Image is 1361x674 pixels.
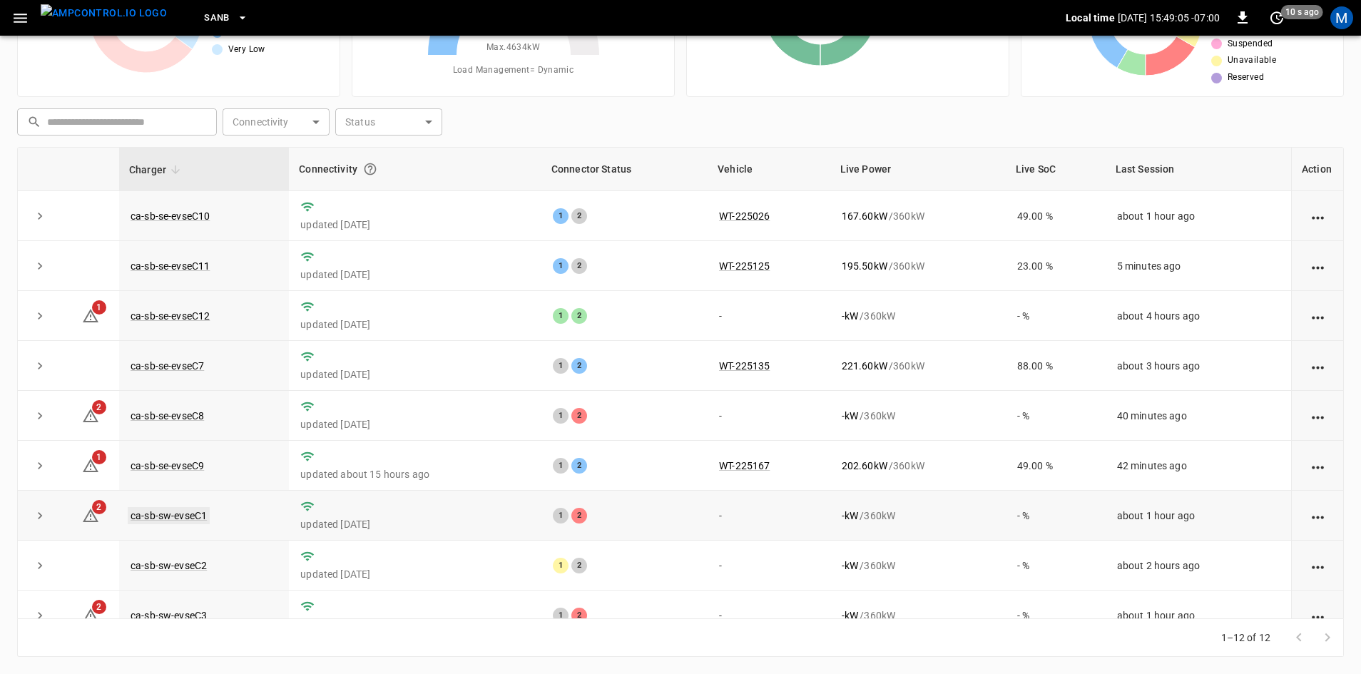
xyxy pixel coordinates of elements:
[1006,441,1106,491] td: 49.00 %
[82,509,99,521] a: 2
[842,558,858,573] p: - kW
[1106,391,1291,441] td: 40 minutes ago
[131,210,210,222] a: ca-sb-se-evseC10
[842,259,887,273] p: 195.50 kW
[1006,148,1106,191] th: Live SoC
[1309,209,1327,223] div: action cell options
[719,460,770,471] a: WT-225167
[29,605,51,626] button: expand row
[300,467,530,481] p: updated about 15 hours ago
[300,267,530,282] p: updated [DATE]
[300,617,530,631] p: updated [DATE]
[131,410,204,422] a: ca-sb-se-evseC8
[29,255,51,277] button: expand row
[708,491,830,541] td: -
[571,358,587,374] div: 2
[1281,5,1323,19] span: 10 s ago
[1118,11,1220,25] p: [DATE] 15:49:05 -07:00
[300,317,530,332] p: updated [DATE]
[708,291,830,341] td: -
[1106,241,1291,291] td: 5 minutes ago
[1106,148,1291,191] th: Last Session
[842,409,994,423] div: / 360 kW
[1106,541,1291,591] td: about 2 hours ago
[1228,53,1276,68] span: Unavailable
[553,558,569,573] div: 1
[842,209,994,223] div: / 360 kW
[131,310,210,322] a: ca-sb-se-evseC12
[553,408,569,424] div: 1
[842,608,858,623] p: - kW
[1265,6,1288,29] button: set refresh interval
[553,358,569,374] div: 1
[708,541,830,591] td: -
[553,508,569,524] div: 1
[571,508,587,524] div: 2
[1309,509,1327,523] div: action cell options
[1106,291,1291,341] td: about 4 hours ago
[1006,191,1106,241] td: 49.00 %
[92,300,106,315] span: 1
[92,450,106,464] span: 1
[29,205,51,227] button: expand row
[842,359,887,373] p: 221.60 kW
[204,10,230,26] span: SanB
[553,608,569,623] div: 1
[299,156,531,182] div: Connectivity
[719,360,770,372] a: WT-225135
[571,558,587,573] div: 2
[842,309,858,323] p: - kW
[1066,11,1115,25] p: Local time
[300,517,530,531] p: updated [DATE]
[1291,148,1343,191] th: Action
[131,610,207,621] a: ca-sb-sw-evseC3
[131,460,204,471] a: ca-sb-se-evseC9
[29,305,51,327] button: expand row
[128,507,210,524] a: ca-sb-sw-evseC1
[830,148,1006,191] th: Live Power
[129,161,185,178] span: Charger
[842,459,994,473] div: / 360 kW
[541,148,708,191] th: Connector Status
[357,156,383,182] button: Connection between the charger and our software.
[553,458,569,474] div: 1
[842,459,887,473] p: 202.60 kW
[1006,391,1106,441] td: - %
[553,258,569,274] div: 1
[29,405,51,427] button: expand row
[131,360,204,372] a: ca-sb-se-evseC7
[1309,608,1327,623] div: action cell options
[198,4,254,32] button: SanB
[842,209,887,223] p: 167.60 kW
[131,260,210,272] a: ca-sb-se-evseC11
[842,359,994,373] div: / 360 kW
[41,4,167,22] img: ampcontrol.io logo
[92,500,106,514] span: 2
[1309,359,1327,373] div: action cell options
[571,458,587,474] div: 2
[1228,71,1264,85] span: Reserved
[82,409,99,421] a: 2
[1309,259,1327,273] div: action cell options
[1006,541,1106,591] td: - %
[1006,291,1106,341] td: - %
[300,417,530,432] p: updated [DATE]
[82,459,99,471] a: 1
[571,608,587,623] div: 2
[1228,37,1273,51] span: Suspended
[842,509,858,523] p: - kW
[842,608,994,623] div: / 360 kW
[92,600,106,614] span: 2
[1106,591,1291,640] td: about 1 hour ago
[553,308,569,324] div: 1
[553,208,569,224] div: 1
[842,558,994,573] div: / 360 kW
[82,609,99,621] a: 2
[571,408,587,424] div: 2
[1006,491,1106,541] td: - %
[29,505,51,526] button: expand row
[300,567,530,581] p: updated [DATE]
[300,218,530,232] p: updated [DATE]
[708,148,830,191] th: Vehicle
[300,367,530,382] p: updated [DATE]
